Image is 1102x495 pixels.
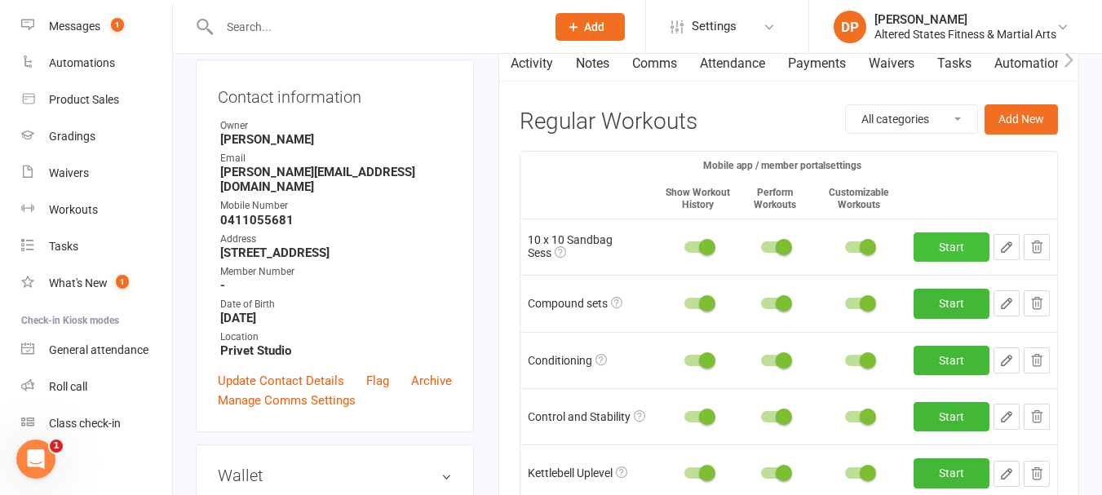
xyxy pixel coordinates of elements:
div: General attendance [49,343,148,356]
span: 1 [111,18,124,32]
span: Add [584,20,604,33]
strong: [PERSON_NAME] [220,132,452,147]
a: Update Contact Details [218,371,344,391]
div: What's New [49,276,108,289]
a: What's New1 [21,265,172,302]
div: DP [834,11,866,43]
small: Mobile app / member portal settings [703,160,861,171]
div: [PERSON_NAME] [874,12,1056,27]
small: Customizable Workouts [829,187,889,210]
a: Class kiosk mode [21,405,172,442]
td: 10 x 10 Sandbag Sess [520,219,658,275]
a: Activity [499,45,564,82]
div: Mobile Number [220,198,452,214]
a: Start [914,232,989,262]
strong: - [220,278,452,293]
div: Class check-in [49,417,121,430]
a: General attendance kiosk mode [21,332,172,369]
strong: [STREET_ADDRESS] [220,245,452,260]
a: Start [914,289,989,318]
span: 1 [116,275,129,289]
small: Perform Workouts [754,187,796,210]
div: Roll call [49,380,87,393]
button: Add [555,13,625,41]
a: Tasks [21,228,172,265]
td: Conditioning [520,332,658,388]
td: Control and Stability [520,388,658,444]
div: Location [220,329,452,345]
span: 1 [50,440,63,453]
div: Workouts [49,203,98,216]
a: Gradings [21,118,172,155]
div: Product Sales [49,93,119,106]
a: Start [914,402,989,431]
a: Start [914,346,989,375]
div: Date of Birth [220,297,452,312]
a: Manage Comms Settings [218,391,356,410]
a: Start [914,458,989,488]
strong: 0411055681 [220,213,452,228]
div: Address [220,232,452,247]
a: Messages 1 [21,8,172,45]
td: Compound sets [520,275,658,331]
div: Tasks [49,240,78,253]
strong: [DATE] [220,311,452,325]
a: Waivers [857,45,926,82]
input: Search... [215,15,534,38]
a: Comms [621,45,688,82]
a: Roll call [21,369,172,405]
a: Product Sales [21,82,172,118]
h3: Regular Workouts [520,109,697,135]
a: Archive [411,371,452,391]
strong: Privet Studio [220,343,452,358]
a: Notes [564,45,621,82]
div: Messages [49,20,100,33]
iframe: Intercom live chat [16,440,55,479]
a: Payments [777,45,857,82]
a: Waivers [21,155,172,192]
div: Owner [220,118,452,134]
a: Flag [366,371,389,391]
strong: [PERSON_NAME][EMAIL_ADDRESS][DOMAIN_NAME] [220,165,452,194]
a: Automations [21,45,172,82]
button: Add New [985,104,1058,134]
div: Member Number [220,264,452,280]
h3: Wallet [218,466,452,484]
h3: Contact information [218,82,452,106]
a: Attendance [688,45,777,82]
small: Show Workout History [666,187,730,210]
div: Gradings [49,130,95,143]
div: Automations [49,56,115,69]
div: Waivers [49,166,89,179]
div: Email [220,151,452,166]
span: Settings [692,8,737,45]
a: Workouts [21,192,172,228]
div: Altered States Fitness & Martial Arts [874,27,1056,42]
a: Tasks [926,45,983,82]
a: Automations [983,45,1080,82]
